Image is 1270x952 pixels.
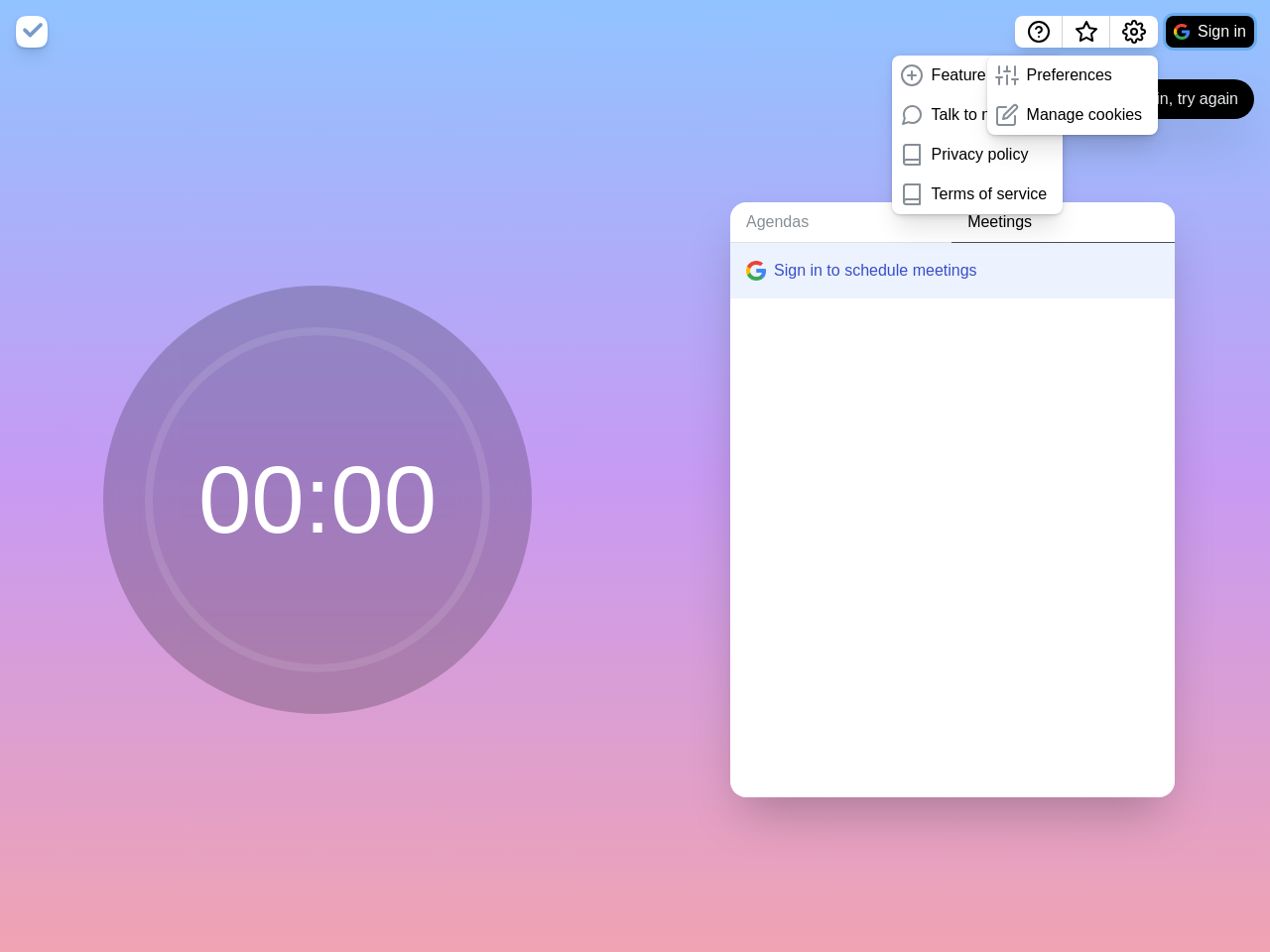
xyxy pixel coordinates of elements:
[1063,16,1110,48] button: What’s new
[730,202,952,243] a: Agendas
[932,103,1004,127] p: Talk to me
[1015,16,1063,48] button: Help
[892,56,1063,95] a: Feature request
[1166,16,1254,48] button: Sign in
[16,16,48,48] img: timeblocks logo
[730,243,1175,298] button: Sign in to schedule meetings
[952,202,1175,243] a: Meetings
[746,261,766,281] img: google logo
[1027,103,1143,127] p: Manage cookies
[1174,24,1190,40] img: google logo
[1110,16,1158,48] button: Settings
[932,63,1044,87] p: Feature request
[932,182,1047,206] p: Terms of service
[892,175,1063,214] a: Terms of service
[892,135,1063,175] a: Privacy policy
[932,143,1029,167] p: Privacy policy
[1027,63,1112,87] p: Preferences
